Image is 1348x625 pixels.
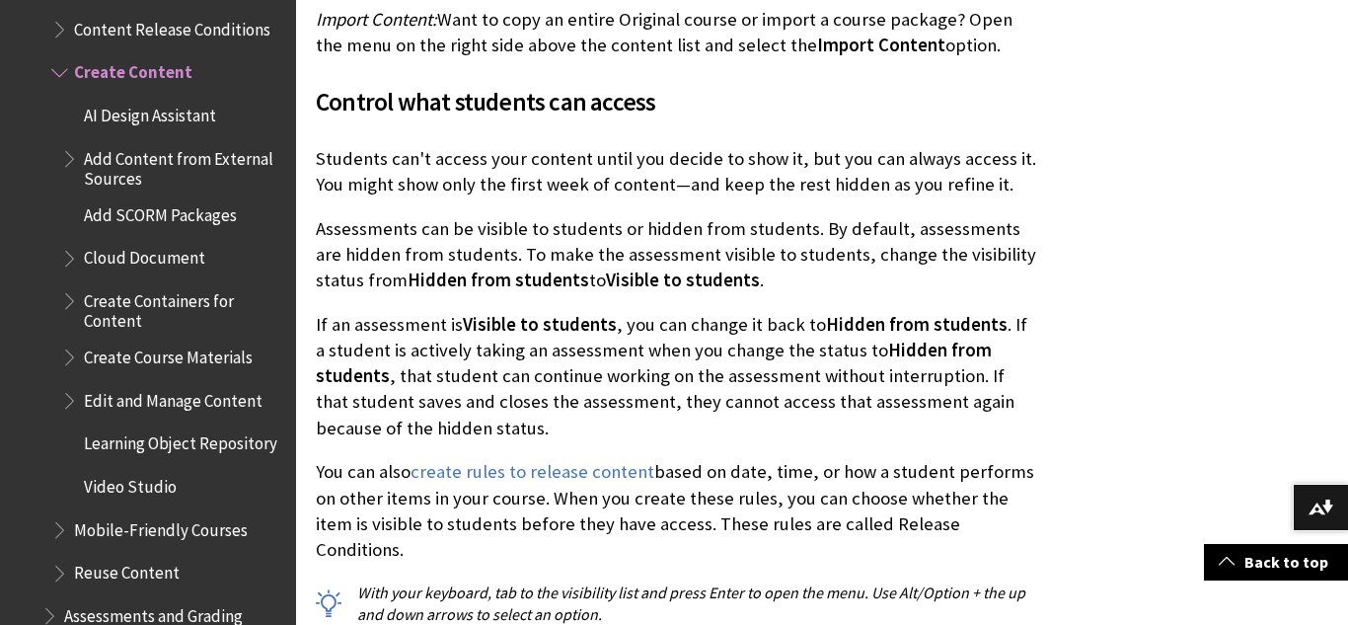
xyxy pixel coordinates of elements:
[316,459,1036,563] p: You can also based on date, time, or how a student performs on other items in your course. When y...
[316,312,1036,441] p: If an assessment is , you can change it back to . If a student is actively taking an assessment w...
[316,86,655,117] span: Control what students can access
[74,513,248,540] span: Mobile-Friendly Courses
[316,216,1036,294] p: Assessments can be visible to students or hidden from students. By default, assessments are hidde...
[74,13,270,39] span: Content Release Conditions
[316,146,1036,197] p: Students can't access your content until you decide to show it, but you can always access it. You...
[74,56,192,83] span: Create Content
[316,7,1036,58] p: Want to copy an entire Original course or import a course package? Open the menu on the right sid...
[84,142,282,189] span: Add Content from External Sources
[606,269,760,291] span: Visible to students
[411,460,654,484] a: create rules to release content
[84,384,262,411] span: Edit and Manage Content
[84,99,216,125] span: AI Design Assistant
[74,557,180,584] span: Reuse Content
[463,313,617,336] span: Visible to students
[84,284,282,331] span: Create Containers for Content
[408,269,589,291] span: Hidden from students
[84,470,177,497] span: Video Studio
[84,198,237,225] span: Add SCORM Packages
[1204,544,1348,581] a: Back to top
[316,8,437,31] span: Import Content:
[826,313,1008,336] span: Hidden from students
[84,341,253,367] span: Create Course Materials
[817,34,945,56] span: Import Content
[84,242,205,269] span: Cloud Document
[84,428,277,454] span: Learning Object Repository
